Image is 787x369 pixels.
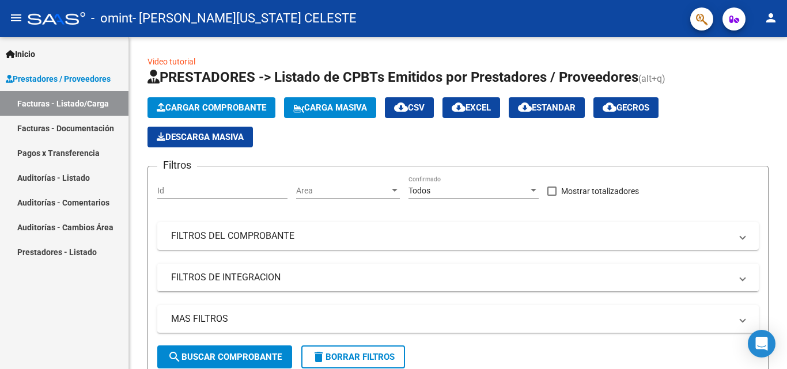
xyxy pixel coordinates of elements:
span: EXCEL [452,102,491,113]
button: Buscar Comprobante [157,345,292,368]
button: CSV [385,97,434,118]
span: PRESTADORES -> Listado de CPBTs Emitidos por Prestadores / Proveedores [147,69,638,85]
mat-expansion-panel-header: FILTROS DE INTEGRACION [157,264,759,291]
h3: Filtros [157,157,197,173]
mat-icon: person [764,11,778,25]
mat-expansion-panel-header: MAS FILTROS [157,305,759,333]
mat-icon: cloud_download [603,100,616,114]
app-download-masive: Descarga masiva de comprobantes (adjuntos) [147,127,253,147]
button: Descarga Masiva [147,127,253,147]
mat-icon: cloud_download [518,100,532,114]
mat-panel-title: MAS FILTROS [171,313,731,325]
mat-icon: search [168,350,181,364]
button: Carga Masiva [284,97,376,118]
mat-icon: cloud_download [452,100,466,114]
span: Carga Masiva [293,102,367,113]
button: EXCEL [442,97,500,118]
button: Gecros [593,97,659,118]
span: - [PERSON_NAME][US_STATE] CELESTE [133,6,357,31]
span: Estandar [518,102,576,113]
span: Buscar Comprobante [168,352,282,362]
mat-icon: menu [9,11,23,25]
span: Inicio [6,48,35,60]
button: Estandar [509,97,585,118]
span: Borrar Filtros [312,352,395,362]
mat-expansion-panel-header: FILTROS DEL COMPROBANTE [157,222,759,250]
span: Todos [408,186,430,195]
mat-icon: cloud_download [394,100,408,114]
span: (alt+q) [638,73,665,84]
button: Cargar Comprobante [147,97,275,118]
span: Prestadores / Proveedores [6,73,111,85]
div: Open Intercom Messenger [748,330,775,357]
span: - omint [91,6,133,31]
span: Descarga Masiva [157,132,244,142]
mat-panel-title: FILTROS DEL COMPROBANTE [171,230,731,242]
span: Gecros [603,102,649,113]
mat-icon: delete [312,350,326,364]
span: Cargar Comprobante [157,102,266,113]
span: CSV [394,102,425,113]
span: Area [296,186,389,196]
span: Mostrar totalizadores [561,184,639,198]
mat-panel-title: FILTROS DE INTEGRACION [171,271,731,284]
button: Borrar Filtros [301,345,405,368]
a: Video tutorial [147,57,195,66]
